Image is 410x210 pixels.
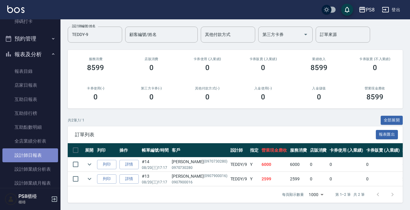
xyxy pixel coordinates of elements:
button: 列印 [97,160,116,169]
a: 報表匯出 [376,131,398,137]
td: #14 [140,157,170,172]
a: 店家日報表 [2,78,58,92]
a: 設計師日報表 [2,148,58,162]
a: 互助日報表 [2,92,58,106]
h3: 0 [373,63,377,72]
label: 設計師編號/姓名 [72,24,96,28]
td: 0 [365,172,401,186]
button: 預約管理 [2,31,58,47]
a: 報表目錄 [2,64,58,78]
a: 設計師業績月報表 [2,176,58,190]
a: 詳情 [119,174,139,184]
a: 詳情 [119,160,139,169]
p: 第 1–2 筆 共 2 筆 [335,192,365,197]
h3: 0 [261,63,265,72]
h3: 0 [205,63,210,72]
div: [PERSON_NAME] [172,173,227,179]
img: Person [5,193,17,205]
td: 0 [328,172,365,186]
button: expand row [85,160,94,169]
a: 全店業績分析表 [2,134,58,148]
th: 設計師 [229,143,249,157]
th: 營業現金應收 [260,143,288,157]
th: 客戶 [170,143,229,157]
h2: 卡券使用 (入業績) [187,57,228,61]
div: [PERSON_NAME] [172,159,227,165]
div: PS8 [366,6,375,14]
h3: 0 [261,93,265,101]
td: Y [249,172,260,186]
button: save [341,4,353,16]
h2: 卡券販賣 (入業績) [242,57,284,61]
td: 0 [365,157,401,172]
td: Y [249,157,260,172]
p: 每頁顯示數量 [282,192,304,197]
td: 6000 [288,157,308,172]
td: 2599 [260,172,288,186]
th: 展開 [83,143,96,157]
p: 0907900016 [172,179,227,185]
h2: 其他付款方式(-) [187,86,228,90]
th: 操作 [118,143,140,157]
th: 店販消費 [308,143,328,157]
h3: 8599 [311,63,327,72]
td: 0 [308,157,328,172]
h3: 8599 [87,63,104,72]
p: 08/20 (三) 17:17 [142,165,169,170]
th: 服務消費 [288,143,308,157]
h2: 第三方卡券(-) [131,86,172,90]
th: 卡券使用 (入業績) [328,143,365,157]
h3: 0 [317,93,321,101]
a: 掃碼打卡 [2,15,58,28]
th: 卡券販賣 (入業績) [365,143,401,157]
h2: 卡券使用(-) [75,86,116,90]
td: 0 [308,172,328,186]
th: 指定 [249,143,260,157]
h3: 服務消費 [75,57,116,61]
a: 互助點數明細 [2,120,58,134]
button: 列印 [97,174,116,184]
button: 全部展開 [381,116,403,125]
p: 共 2 筆, 1 / 1 [68,118,84,123]
h3: 0 [93,93,98,101]
p: 08/20 (三) 17:17 [142,179,169,185]
th: 列印 [96,143,118,157]
h2: 入金儲值 [298,86,340,90]
p: (0970730280) [204,159,227,165]
h2: 卡券販賣 (不入業績) [354,57,395,61]
h3: 0 [149,93,154,101]
h5: PS8櫃檯 [18,193,49,199]
th: 帳單編號/時間 [140,143,170,157]
button: PS8 [356,4,377,16]
button: 登出 [379,4,403,15]
div: 1000 [306,186,326,203]
button: Open [301,30,311,39]
h3: 8599 [366,93,383,101]
p: 櫃檯 [18,199,49,205]
button: expand row [85,174,94,183]
h3: 0 [149,63,154,72]
a: 互助排行榜 [2,106,58,120]
h2: 營業現金應收 [354,86,395,90]
td: TEDDY /9 [229,172,249,186]
span: 訂單列表 [75,132,376,138]
td: #13 [140,172,170,186]
p: (0907900016) [204,173,227,179]
td: TEDDY /9 [229,157,249,172]
h2: 業績收入 [298,57,340,61]
h3: 0 [205,93,210,101]
a: 設計師業績分析表 [2,162,58,176]
td: 6000 [260,157,288,172]
td: 0 [328,157,365,172]
p: 0970730280 [172,165,227,170]
button: 報表及分析 [2,47,58,62]
button: 報表匯出 [376,130,398,139]
h2: 入金使用(-) [242,86,284,90]
h2: 店販消費 [131,57,172,61]
img: Logo [7,5,24,13]
td: 2599 [288,172,308,186]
